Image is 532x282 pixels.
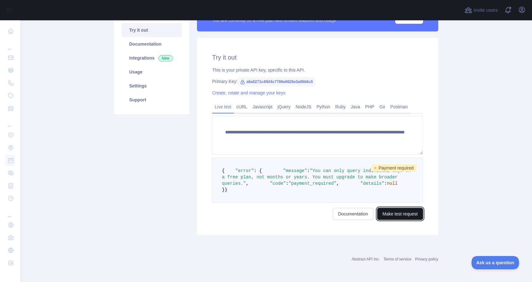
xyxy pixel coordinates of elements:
[463,5,499,15] button: Invite users
[333,208,373,220] a: Documentation
[122,51,182,65] a: Integrations New
[473,7,498,14] span: Invite users
[158,55,173,61] span: New
[122,37,182,51] a: Documentation
[212,90,285,95] a: Create, rotate and manage your keys
[237,77,315,87] span: a6a5271c4fbf4c7786e6628e3a06b6c0
[286,181,288,186] span: :
[283,168,307,173] span: "message"
[212,53,423,62] h2: Try it out
[275,102,293,112] a: jQuery
[212,78,423,85] div: Primary Key:
[270,181,286,186] span: "code"
[122,79,182,93] a: Settings
[212,17,336,23] div: You are currently on a free plan with limited features and usage
[371,164,417,172] span: Payment required
[234,102,250,112] a: cURL
[472,256,519,269] iframe: Toggle Customer Support
[5,38,15,51] div: ...
[225,187,227,192] span: }
[314,102,333,112] a: Python
[336,181,339,186] span: ,
[352,257,380,261] a: Abstract API Inc.
[254,168,262,173] span: : {
[122,23,182,37] a: Try it out
[348,102,363,112] a: Java
[383,257,411,261] a: Terms of service
[222,168,414,186] span: "You can only query individual days on a free plan, not months or years. You must upgrade to make...
[222,187,225,192] span: }
[5,205,15,218] div: ...
[388,102,410,112] a: Postman
[222,168,225,173] span: {
[250,102,275,112] a: Javascript
[415,257,438,261] a: Privacy policy
[235,168,254,173] span: "error"
[363,102,377,112] a: PHP
[212,67,423,73] div: This is your private API key, specific to this API.
[288,181,336,186] span: "payment_required"
[360,181,384,186] span: "details"
[384,181,387,186] span: :
[333,102,348,112] a: Ruby
[212,102,234,112] a: Live test
[293,102,314,112] a: NodeJS
[246,181,249,186] span: ,
[377,208,423,220] button: Make test request
[377,102,388,112] a: Go
[122,65,182,79] a: Usage
[5,115,15,128] div: ...
[387,181,398,186] span: null
[122,93,182,107] a: Support
[307,168,310,173] span: :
